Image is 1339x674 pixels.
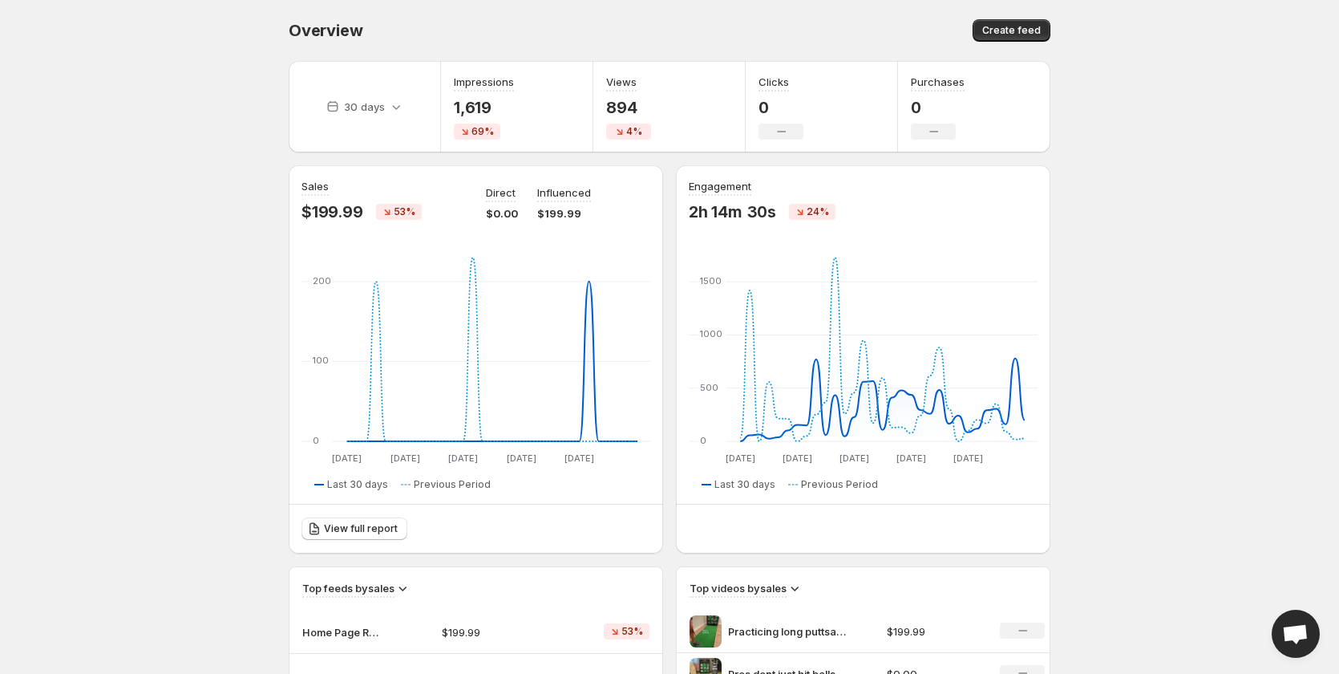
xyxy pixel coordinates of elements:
text: [DATE] [507,453,536,464]
span: Previous Period [414,478,491,491]
text: 1000 [700,328,722,339]
p: 0 [911,98,965,117]
span: Create feed [982,24,1041,37]
text: 0 [700,435,706,446]
h3: Sales [301,178,329,194]
p: $199.99 [887,623,981,639]
p: 1,619 [454,98,514,117]
span: 69% [471,125,494,138]
p: $0.00 [486,205,518,221]
text: 0 [313,435,319,446]
text: 500 [700,382,718,393]
p: 30 days [344,99,385,115]
p: 894 [606,98,651,117]
text: 1500 [700,275,722,286]
text: 100 [313,355,329,366]
span: 53% [621,625,643,638]
a: View full report [301,518,407,540]
text: [DATE] [839,453,869,464]
h3: Top videos by sales [690,580,787,596]
p: $199.99 [442,624,556,640]
h3: Top feeds by sales [302,580,394,596]
span: View full report [324,522,398,535]
text: 200 [313,275,331,286]
h3: Purchases [911,74,965,90]
span: Last 30 days [327,478,388,491]
p: $199.99 [537,205,591,221]
h3: Clicks [758,74,789,90]
h3: Impressions [454,74,514,90]
span: Overview [289,21,362,40]
span: Last 30 days [714,478,775,491]
text: [DATE] [448,453,478,464]
h3: Views [606,74,637,90]
img: Practicing long puttsat homewith Wedge Game Our putting mat is the perfect match to sit in front ... [690,615,722,648]
text: [DATE] [332,453,362,464]
h3: Engagement [689,178,751,194]
p: Influenced [537,185,591,201]
span: 53% [394,205,415,218]
text: [DATE] [564,453,594,464]
p: Home Page Reels [302,624,382,640]
text: [DATE] [783,453,812,464]
text: [DATE] [726,453,755,464]
button: Create feed [973,19,1050,42]
text: [DATE] [896,453,926,464]
p: Practicing long puttsat homewith Wedge Game Our putting mat is the perfect match to sit in front ... [728,623,848,639]
p: 0 [758,98,803,117]
span: 24% [807,205,829,218]
span: 4% [626,125,642,138]
span: Previous Period [801,478,878,491]
div: Open chat [1272,610,1320,658]
text: [DATE] [953,453,983,464]
p: $199.99 [301,202,363,221]
p: 2h 14m 30s [689,202,776,221]
p: Direct [486,185,516,201]
text: [DATE] [390,453,420,464]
